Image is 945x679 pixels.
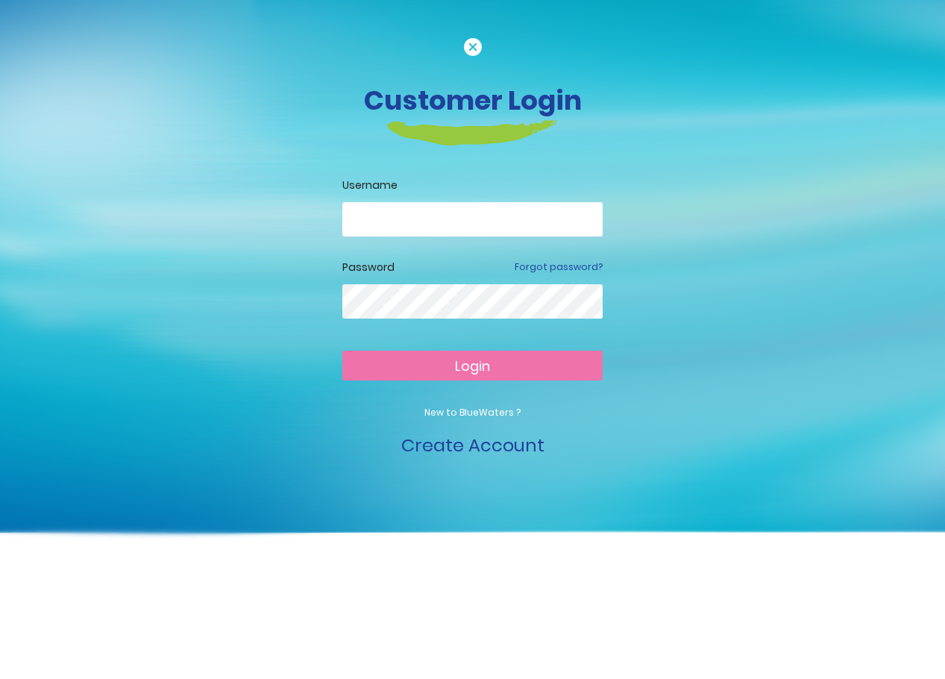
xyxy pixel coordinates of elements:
[455,357,490,375] span: Login
[342,178,603,193] label: Username
[342,351,603,381] button: Login
[59,84,887,116] h3: Customer Login
[387,120,558,145] img: login-heading-border.png
[342,406,603,419] p: New to BlueWaters ?
[342,260,395,275] label: Password
[464,38,482,56] img: cancel
[401,433,544,457] a: Create Account
[515,260,603,274] a: Forgot password?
